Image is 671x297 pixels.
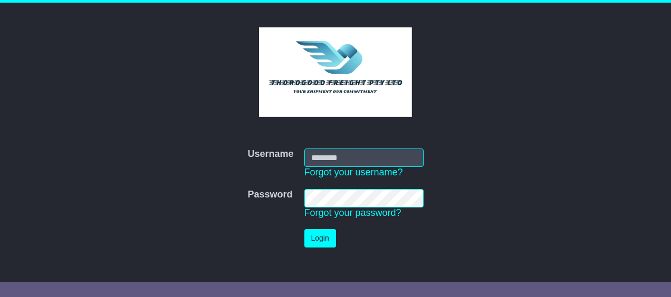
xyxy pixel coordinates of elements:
[259,27,413,117] img: Thorogood Freight Pty Ltd
[304,229,336,247] button: Login
[247,189,292,201] label: Password
[304,207,401,218] a: Forgot your password?
[247,148,293,160] label: Username
[304,167,403,177] a: Forgot your username?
